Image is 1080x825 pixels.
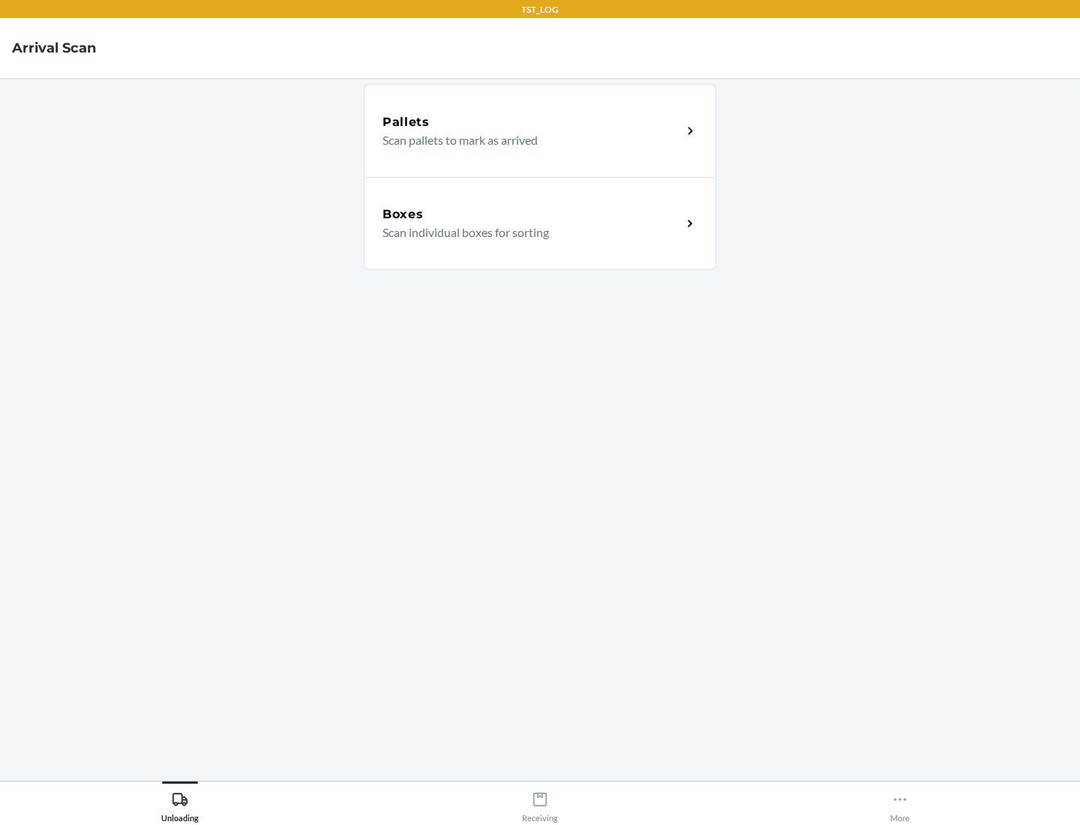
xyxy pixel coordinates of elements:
[360,781,720,823] button: Receiving
[522,785,558,823] div: Receiving
[720,781,1080,823] button: More
[364,84,716,177] a: PalletsScan pallets to mark as arrived
[382,131,670,149] p: Scan pallets to mark as arrived
[382,223,670,241] p: Scan individual boxes for sorting
[890,785,910,823] div: More
[364,177,716,270] a: BoxesScan individual boxes for sorting
[382,113,430,131] h5: Pallets
[12,38,96,58] h4: Arrival Scan
[161,785,199,823] div: Unloading
[521,3,559,16] p: TST_LOG
[382,205,424,223] h5: Boxes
